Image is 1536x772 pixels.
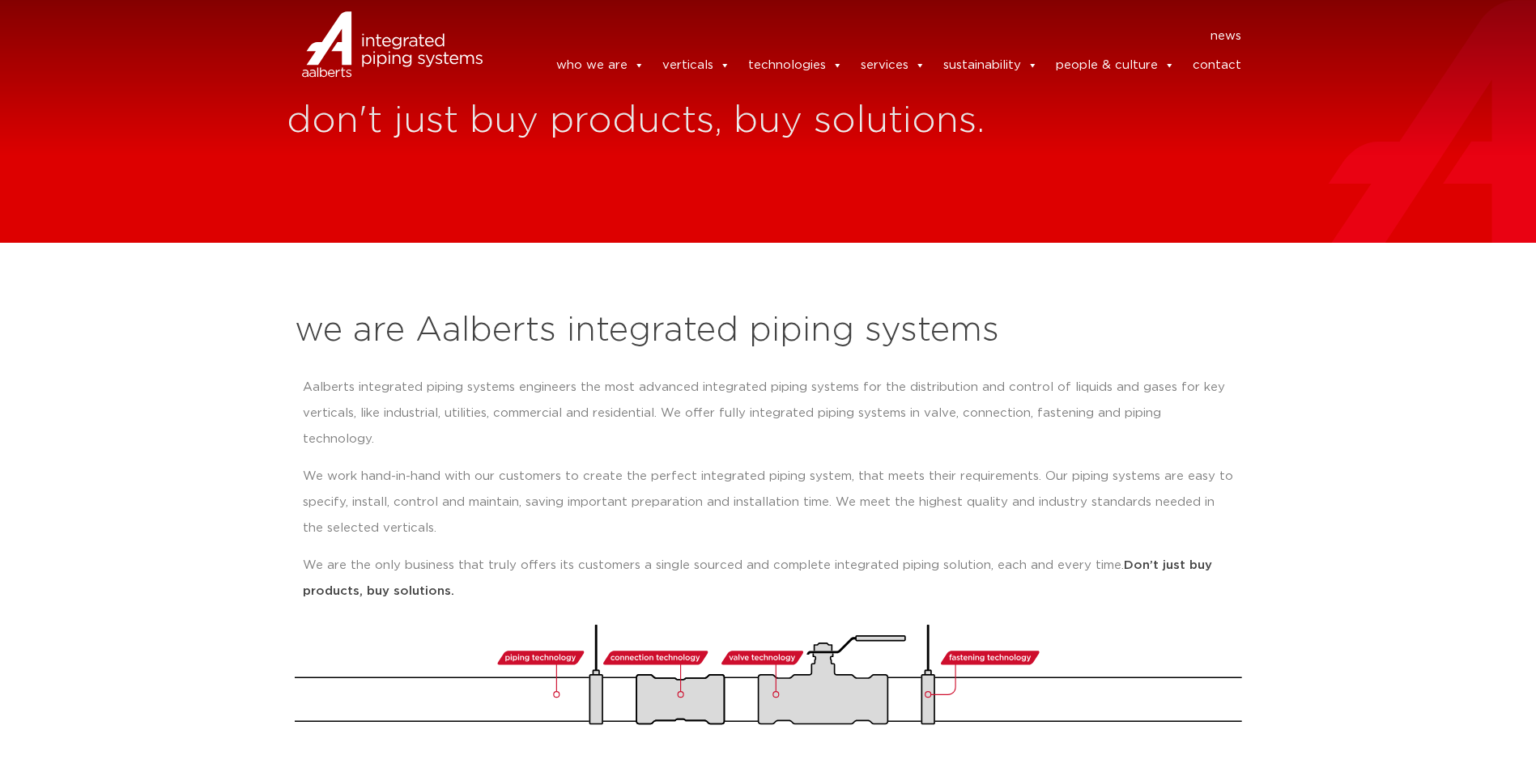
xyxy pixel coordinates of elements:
a: services [861,49,925,82]
a: people & culture [1056,49,1175,82]
a: verticals [662,49,730,82]
p: Aalberts integrated piping systems engineers the most advanced integrated piping systems for the ... [303,375,1234,452]
a: sustainability [943,49,1038,82]
a: who we are [556,49,645,82]
a: technologies [748,49,843,82]
nav: Menu [507,23,1242,49]
a: news [1211,23,1241,49]
p: We are the only business that truly offers its customers a single sourced and complete integrated... [303,553,1234,604]
p: We work hand-in-hand with our customers to create the perfect integrated piping system, that meet... [303,464,1234,541]
a: contact [1193,49,1241,82]
h2: we are Aalberts integrated piping systems [295,312,1242,350]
